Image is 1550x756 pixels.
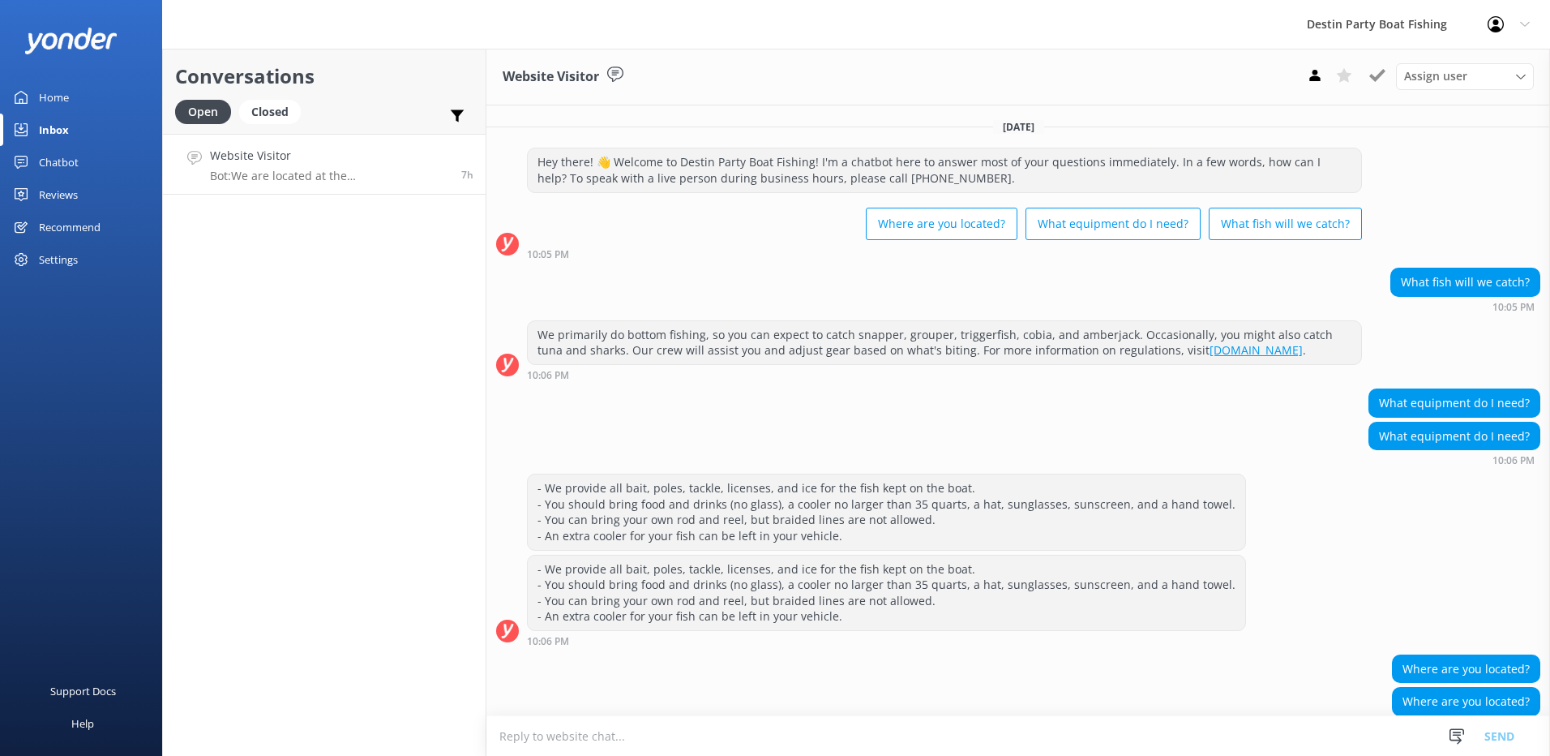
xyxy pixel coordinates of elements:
[527,248,1362,260] div: Sep 13 2025 10:05pm (UTC -05:00) America/Cancun
[210,169,449,183] p: Bot: We are located at the [GEOGRAPHIC_DATA] at [STREET_ADDRESS][US_STATE], which is ½ mile east ...
[866,208,1017,240] button: Where are you located?
[1492,456,1535,466] strong: 10:06 PM
[503,67,599,88] h3: Website Visitor
[210,147,449,165] h4: Website Visitor
[528,556,1245,630] div: - We provide all bait, poles, tackle, licenses, and ice for the fish kept on the boat. - You shou...
[24,28,118,54] img: yonder-white-logo.png
[1209,208,1362,240] button: What fish will we catch?
[1210,342,1303,358] a: [DOMAIN_NAME]
[1393,655,1539,683] div: Where are you located?
[1390,301,1540,312] div: Sep 13 2025 10:05pm (UTC -05:00) America/Cancun
[527,371,569,380] strong: 10:06 PM
[1391,268,1539,296] div: What fish will we catch?
[1025,208,1201,240] button: What equipment do I need?
[175,61,473,92] h2: Conversations
[1492,303,1535,312] strong: 10:05 PM
[39,211,101,243] div: Recommend
[993,120,1044,134] span: [DATE]
[1393,688,1539,715] div: Where are you located?
[1396,63,1534,89] div: Assign User
[239,102,309,120] a: Closed
[239,100,301,124] div: Closed
[528,321,1361,364] div: We primarily do bottom fishing, so you can expect to catch snapper, grouper, triggerfish, cobia, ...
[175,102,239,120] a: Open
[527,637,569,646] strong: 10:06 PM
[175,100,231,124] div: Open
[527,369,1362,380] div: Sep 13 2025 10:06pm (UTC -05:00) America/Cancun
[1404,67,1467,85] span: Assign user
[527,635,1246,646] div: Sep 13 2025 10:06pm (UTC -05:00) America/Cancun
[39,146,79,178] div: Chatbot
[39,114,69,146] div: Inbox
[1369,423,1539,450] div: What equipment do I need?
[1369,389,1539,417] div: What equipment do I need?
[461,168,473,182] span: Sep 13 2025 10:06pm (UTC -05:00) America/Cancun
[1368,454,1540,466] div: Sep 13 2025 10:06pm (UTC -05:00) America/Cancun
[39,81,69,114] div: Home
[39,243,78,276] div: Settings
[528,475,1245,549] div: - We provide all bait, poles, tackle, licenses, and ice for the fish kept on the boat. - You shou...
[39,178,78,211] div: Reviews
[527,250,569,260] strong: 10:05 PM
[71,707,94,740] div: Help
[50,675,116,707] div: Support Docs
[163,134,486,195] a: Website VisitorBot:We are located at the [GEOGRAPHIC_DATA] at [STREET_ADDRESS][US_STATE], which i...
[528,148,1361,191] div: Hey there! 👋 Welcome to Destin Party Boat Fishing! I'm a chatbot here to answer most of your ques...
